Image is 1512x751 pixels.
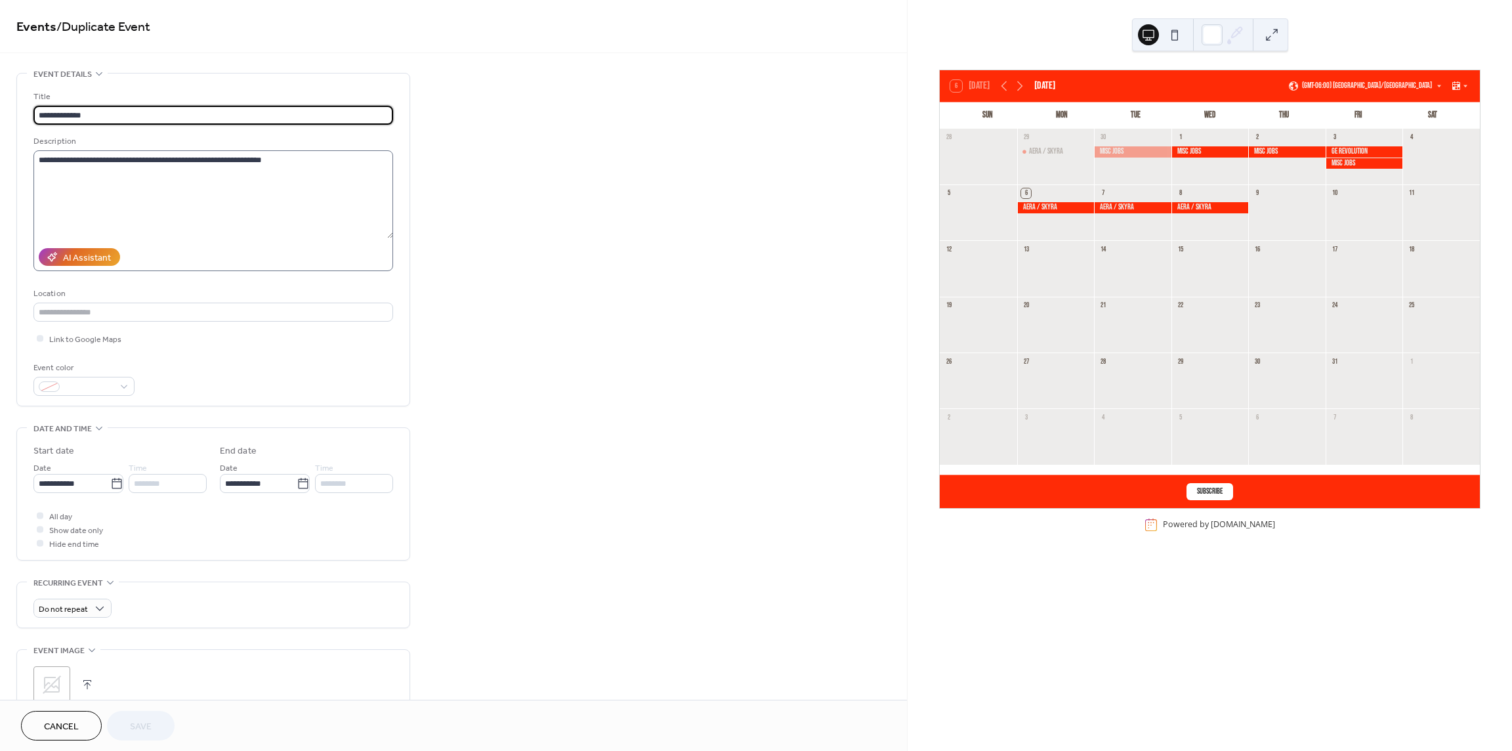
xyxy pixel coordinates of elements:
[49,510,72,524] span: All day
[944,301,954,311] div: 19
[950,102,1024,129] div: Sun
[1406,133,1416,142] div: 4
[1330,412,1339,422] div: 7
[944,188,954,198] div: 5
[1175,356,1185,366] div: 29
[44,720,79,734] span: Cancel
[1302,82,1432,90] span: (GMT-06:00) [GEOGRAPHIC_DATA]/[GEOGRAPHIC_DATA]
[56,14,150,40] span: / Duplicate Event
[1330,301,1339,311] div: 24
[220,461,238,475] span: Date
[39,248,120,266] button: AI Assistant
[1021,301,1031,311] div: 20
[1098,301,1108,311] div: 21
[1326,158,1403,169] div: Misc Jobs
[944,356,954,366] div: 26
[1395,102,1469,129] div: Sat
[33,576,103,590] span: Recurring event
[1021,244,1031,254] div: 13
[1017,146,1095,158] div: Aera / Skyra
[315,461,333,475] span: Time
[944,412,954,422] div: 2
[1186,483,1233,500] button: Subscribe
[21,711,102,740] button: Cancel
[1094,202,1171,213] div: Aera / Skyra
[1098,412,1108,422] div: 4
[1098,356,1108,366] div: 28
[944,133,954,142] div: 28
[33,361,132,375] div: Event color
[1021,412,1031,422] div: 3
[1021,188,1031,198] div: 6
[1252,301,1262,311] div: 23
[944,244,954,254] div: 12
[1099,102,1173,129] div: Tue
[39,602,88,617] span: Do not repeat
[1094,146,1171,158] div: Misc Jobs
[1252,412,1262,422] div: 6
[1330,356,1339,366] div: 31
[63,251,111,265] div: AI Assistant
[1321,102,1395,129] div: Fri
[1175,244,1185,254] div: 15
[1175,188,1185,198] div: 8
[1163,519,1275,530] div: Powered by
[49,538,99,551] span: Hide end time
[1175,133,1185,142] div: 1
[1024,102,1099,129] div: Mon
[1021,356,1031,366] div: 27
[33,666,70,703] div: ;
[16,14,56,40] a: Events
[1098,244,1108,254] div: 14
[1252,188,1262,198] div: 9
[1034,78,1055,94] div: [DATE]
[1175,412,1185,422] div: 5
[1252,356,1262,366] div: 30
[33,644,85,658] span: Event image
[1406,356,1416,366] div: 1
[33,135,390,148] div: Description
[129,461,147,475] span: Time
[1175,301,1185,311] div: 22
[1330,244,1339,254] div: 17
[1406,412,1416,422] div: 8
[1211,519,1275,530] a: [DOMAIN_NAME]
[1248,146,1326,158] div: Misc Jobs
[1330,188,1339,198] div: 10
[33,68,92,81] span: Event details
[1098,188,1108,198] div: 7
[1173,102,1247,129] div: Wed
[1252,244,1262,254] div: 16
[1098,133,1108,142] div: 30
[33,90,390,104] div: Title
[33,422,92,436] span: Date and time
[1406,188,1416,198] div: 11
[33,461,51,475] span: Date
[1326,146,1403,158] div: GE Revolution
[220,444,257,458] div: End date
[1171,146,1249,158] div: Misc Jobs
[33,444,74,458] div: Start date
[1021,133,1031,142] div: 29
[49,333,121,347] span: Link to Google Maps
[1330,133,1339,142] div: 3
[1171,202,1249,213] div: Aera / Skyra
[1017,202,1095,213] div: Aera / Skyra
[1406,244,1416,254] div: 18
[49,524,103,538] span: Show date only
[1406,301,1416,311] div: 25
[1252,133,1262,142] div: 2
[1029,146,1063,158] div: Aera / Skyra
[1247,102,1321,129] div: Thu
[33,287,390,301] div: Location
